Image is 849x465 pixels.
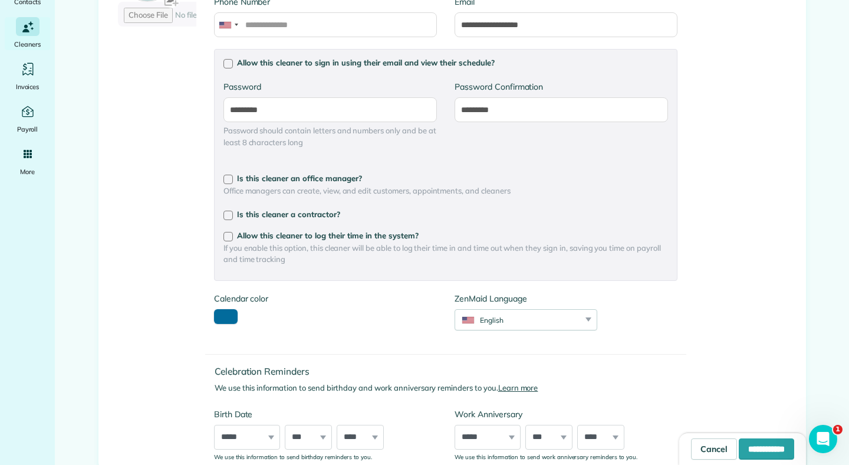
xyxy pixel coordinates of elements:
sub: We use this information to send birthday reminders to you. [214,453,372,460]
button: toggle color picker dialog [214,309,238,324]
span: Is this cleaner a contractor? [237,209,340,219]
span: Password should contain letters and numbers only and be at least 8 characters long [223,125,437,148]
a: Cleaners [5,17,50,50]
span: Allow this cleaner to log their time in the system? [237,231,419,240]
span: Is this cleaner an office manager? [237,173,362,183]
span: 1 [833,425,843,434]
label: Birth Date [214,408,437,420]
div: English [455,315,582,325]
a: Cancel [691,438,737,460]
label: ZenMaid Language [455,293,597,304]
a: Payroll [5,102,50,135]
span: More [20,166,35,178]
label: Work Anniversary [455,408,677,420]
div: United States: +1 [215,13,242,37]
a: Invoices [5,60,50,93]
span: Payroll [17,123,38,135]
span: Invoices [16,81,40,93]
label: Password Confirmation [455,81,668,93]
span: Cleaners [14,38,41,50]
a: Learn more [498,383,538,392]
span: Office managers can create, view, and edit customers, appointments, and cleaners [223,185,669,197]
iframe: Intercom live chat [809,425,837,453]
span: Allow this cleaner to sign in using their email and view their schedule? [237,58,495,67]
label: Password [223,81,437,93]
sub: We use this information to send work anniversary reminders to you. [455,453,637,460]
p: We use this information to send birthday and work anniversary reminders to you. [215,382,687,394]
h4: Celebration Reminders [215,366,687,376]
span: If you enable this option, this cleaner will be able to log their time in and time out when they ... [223,243,669,266]
label: Calendar color [214,293,268,304]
